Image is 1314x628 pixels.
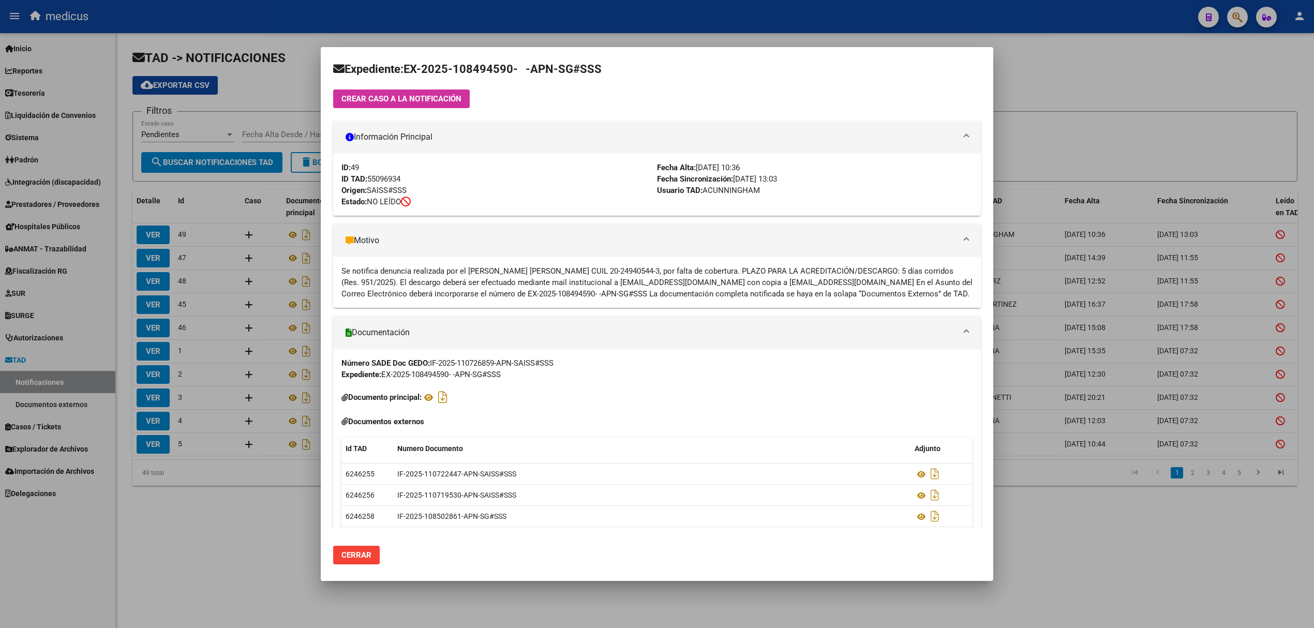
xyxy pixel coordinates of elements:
span: IF-2025-108502861-APN-SG#SSS [397,512,506,520]
span: IF-2025-110726859-APN-SAISS#SSS [430,358,554,368]
mat-expansion-panel-header: Información Principal [333,121,981,154]
h2: Expediente: [333,59,981,79]
span: EX-2025-108494590- -APN-SG#SSS [381,370,501,379]
strong: ID TAD: [341,174,367,184]
div: Información Principal [333,154,981,216]
div: Motivo [333,257,981,308]
mat-panel-title: Información Principal [346,131,956,143]
span: SAISS#SSS [341,186,407,195]
span: [DATE] 13:03 [657,174,777,184]
span: Numero Documento [397,444,463,453]
strong: Documento principal: [348,393,422,402]
i: Descargar documento [928,508,942,525]
i: Descargar documento [928,466,942,482]
span: IF-2025-110722447-APN-SAISS#SSS [397,470,516,478]
datatable-header-cell: Numero Documento [393,438,910,460]
h4: Documentos externos [341,416,973,427]
span: Adjunto [915,444,940,453]
span: 6246258 [346,512,375,520]
mat-expansion-panel-header: Motivo [333,224,981,257]
mat-panel-title: Documentación [346,326,956,339]
button: CREAR CASO A LA NOTIFICACIÓN [333,89,470,108]
div: Documentación [333,349,981,594]
span: 55096934 [341,174,400,184]
div: Se notifica denuncia realizada por el [PERSON_NAME] [PERSON_NAME] CUIL 20-24940544-3, por falta d... [341,265,973,300]
span: 6246255 [346,470,375,478]
span: CREAR CASO A LA NOTIFICACIÓN [341,94,461,103]
i: Descargar documento [436,388,450,406]
strong: ID: [341,163,351,172]
datatable-header-cell: Id TAD [341,438,393,460]
i: Descargar documento [928,487,942,503]
span: ACUNNINGHAM [657,186,760,195]
strong: Usuario TAD: [657,186,703,195]
strong: Expediente: [341,370,381,379]
span: EX-2025-108494590- -APN-SG#SSS [404,63,602,76]
strong: Número SADE Doc GEDO: [341,358,430,368]
strong: Origen: [341,186,367,195]
span: Id TAD [346,444,367,453]
button: Cerrar [333,546,380,564]
datatable-header-cell: Adjunto [910,438,973,460]
strong: Fecha Alta: [657,163,696,172]
span: 6246256 [346,491,375,499]
span: Cerrar [341,550,371,560]
span: NO LEÍDO [367,197,411,206]
mat-panel-title: Motivo [346,234,956,247]
mat-expansion-panel-header: Documentación [333,316,981,349]
span: IF-2025-110719530-APN-SAISS#SSS [397,491,516,499]
strong: Fecha Sincronización: [657,174,733,184]
span: [DATE] 10:36 [657,163,740,172]
iframe: Intercom live chat [1279,593,1304,618]
span: 49 [341,163,359,172]
strong: Estado: [341,197,367,206]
